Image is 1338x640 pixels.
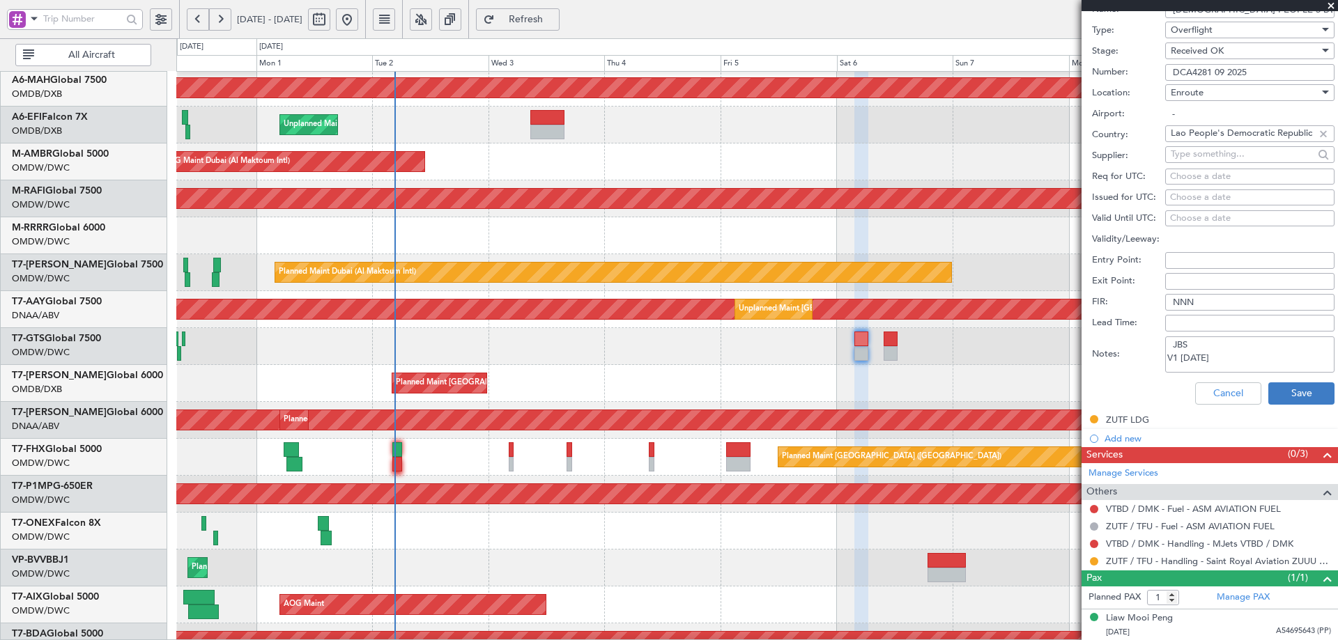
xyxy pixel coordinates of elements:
[1106,611,1173,625] div: Liaw Mooi Peng
[12,260,163,270] a: T7-[PERSON_NAME]Global 7500
[12,88,62,100] a: OMDB/DXB
[1092,86,1165,100] label: Location:
[1092,45,1165,58] label: Stage:
[1288,446,1308,461] span: (0/3)
[953,55,1069,72] div: Sun 7
[1276,625,1331,637] span: A54695643 (PP)
[1171,143,1314,164] input: Type something...
[1195,382,1261,405] button: Cancel
[37,50,146,60] span: All Aircraft
[192,557,329,578] div: Planned Maint Dubai (Al Maktoum Intl)
[1092,191,1165,205] label: Issued for UTC:
[12,149,52,159] span: M-AMBR
[279,262,416,283] div: Planned Maint Dubai (Al Maktoum Intl)
[1170,170,1330,184] div: Choose a date
[12,223,105,233] a: M-RRRRGlobal 6000
[1089,467,1158,481] a: Manage Services
[12,309,59,322] a: DNAA/ABV
[1092,316,1165,330] label: Lead Time:
[12,444,102,454] a: T7-FHXGlobal 5000
[1086,484,1117,500] span: Others
[1106,414,1149,426] div: ZUTF LDG
[12,334,45,343] span: T7-GTS
[721,55,837,72] div: Fri 5
[12,555,46,565] span: VP-BVV
[180,41,203,53] div: [DATE]
[12,444,45,454] span: T7-FHX
[1092,295,1165,309] label: FIR:
[12,297,45,306] span: T7-AAY
[12,198,70,211] a: OMDW/DWC
[12,112,88,122] a: A6-EFIFalcon 7X
[782,446,1001,467] div: Planned Maint [GEOGRAPHIC_DATA] ([GEOGRAPHIC_DATA])
[12,568,70,580] a: OMDW/DWC
[12,457,70,469] a: OMDW/DWC
[1170,212,1330,226] div: Choose a date
[1106,627,1130,637] span: [DATE]
[12,162,70,174] a: OMDW/DWC
[12,518,55,528] span: T7-ONEX
[1092,274,1165,288] label: Exit Point:
[372,55,489,72] div: Tue 2
[140,55,256,72] div: Sun 31
[498,15,555,24] span: Refresh
[284,114,513,135] div: Unplanned Maint [GEOGRAPHIC_DATA] ([GEOGRAPHIC_DATA])
[12,223,49,233] span: M-RRRR
[1106,555,1331,567] a: ZUTF / TFU - Handling - Saint Royal Aviation ZUUU / [GEOGRAPHIC_DATA]
[284,594,324,615] div: AOG Maint
[12,629,103,639] a: T7-BDAGlobal 5000
[12,592,43,602] span: T7-AIX
[1089,591,1141,604] label: Planned PAX
[1092,170,1165,184] label: Req for UTC:
[1086,447,1123,463] span: Services
[604,55,721,72] div: Thu 4
[12,112,42,122] span: A6-EFI
[12,370,107,380] span: T7-[PERSON_NAME]
[12,407,107,417] span: T7-[PERSON_NAME]
[1268,382,1335,405] button: Save
[1092,253,1165,267] label: Entry Point:
[1092,107,1165,121] label: Airport:
[12,346,70,359] a: OMDW/DWC
[1170,191,1330,205] div: Choose a date
[12,297,102,306] a: T7-AAYGlobal 7500
[15,44,151,66] button: All Aircraft
[1106,538,1293,549] a: VTBD / DMK - Handling - MJets VTBD / DMK
[1092,65,1165,79] label: Number:
[12,555,69,565] a: VP-BVVBBJ1
[1092,24,1165,38] label: Type:
[12,125,62,137] a: OMDB/DXB
[12,75,50,85] span: A6-MAH
[1165,294,1335,311] input: NNN
[396,373,629,393] div: Planned Maint [GEOGRAPHIC_DATA] ([GEOGRAPHIC_DATA] Intl)
[837,55,953,72] div: Sat 6
[476,8,560,31] button: Refresh
[1171,86,1204,99] span: Enroute
[12,481,93,491] a: T7-P1MPG-650ER
[1092,128,1165,142] label: Country:
[1171,123,1314,143] input: Type something...
[12,531,70,543] a: OMDW/DWC
[12,186,45,196] span: M-RAFI
[739,299,945,320] div: Unplanned Maint [GEOGRAPHIC_DATA] (Al Maktoum Intl)
[1171,45,1224,57] span: Received OK
[12,592,99,602] a: T7-AIXGlobal 5000
[163,151,290,172] div: AOG Maint Dubai (Al Maktoum Intl)
[1171,24,1213,36] span: Overflight
[12,407,163,417] a: T7-[PERSON_NAME]Global 6000
[12,75,107,85] a: A6-MAHGlobal 7500
[12,494,70,506] a: OMDW/DWC
[1106,503,1281,515] a: VTBD / DMK - Fuel - ASM AVIATION FUEL
[12,370,163,380] a: T7-[PERSON_NAME]Global 6000
[12,481,53,491] span: T7-P1MP
[256,55,373,72] div: Mon 1
[1086,570,1102,586] span: Pax
[489,55,605,72] div: Wed 3
[1217,591,1270,604] a: Manage PAX
[1092,348,1165,361] label: Notes:
[1288,570,1308,585] span: (1/1)
[12,629,47,639] span: T7-BDA
[1069,55,1185,72] div: Mon 8
[237,13,302,26] span: [DATE] - [DATE]
[1106,520,1275,532] a: ZUTF / TFU - Fuel - ASM AVIATION FUEL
